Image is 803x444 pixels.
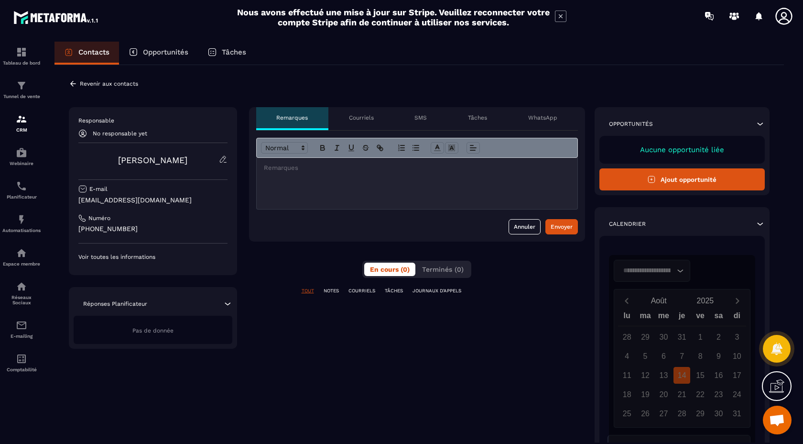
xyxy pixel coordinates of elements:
p: NOTES [324,288,339,294]
a: automationsautomationsEspace membre [2,240,41,274]
img: logo [13,9,99,26]
p: Réseaux Sociaux [2,295,41,305]
img: automations [16,247,27,259]
a: Contacts [54,42,119,65]
p: Tâches [468,114,487,122]
button: Annuler [509,219,541,234]
a: formationformationTunnel de vente [2,73,41,106]
div: Envoyer [551,222,573,232]
p: Courriels [349,114,374,122]
img: formation [16,46,27,58]
button: Ajout opportunité [599,168,765,190]
img: automations [16,147,27,158]
a: accountantaccountantComptabilité [2,346,41,379]
img: formation [16,113,27,125]
a: formationformationTableau de bord [2,39,41,73]
a: Ouvrir le chat [763,406,792,434]
img: social-network [16,281,27,292]
p: Réponses Planificateur [83,300,147,308]
p: SMS [414,114,427,122]
span: Terminés (0) [422,266,464,273]
p: TOUT [302,288,314,294]
a: social-networksocial-networkRéseaux Sociaux [2,274,41,312]
img: formation [16,80,27,91]
p: TÂCHES [385,288,403,294]
p: Calendrier [609,220,646,228]
p: E-mailing [2,333,41,339]
p: Webinaire [2,161,41,166]
p: [PHONE_NUMBER] [78,224,228,233]
p: Tableau de bord [2,60,41,66]
span: Pas de donnée [132,327,174,334]
a: Opportunités [119,42,198,65]
p: Opportunités [609,120,653,128]
p: COURRIELS [348,288,375,294]
p: Tunnel de vente [2,94,41,99]
p: Voir toutes les informations [78,253,228,261]
p: E-mail [89,185,108,193]
a: schedulerschedulerPlanificateur [2,173,41,207]
p: Espace membre [2,261,41,266]
button: En cours (0) [364,263,415,276]
h2: Nous avons effectué une mise à jour sur Stripe. Veuillez reconnecter votre compte Stripe afin de ... [237,7,550,27]
p: Remarques [276,114,308,122]
p: Opportunités [143,48,188,56]
a: automationsautomationsWebinaire [2,140,41,173]
p: [EMAIL_ADDRESS][DOMAIN_NAME] [78,196,228,205]
p: CRM [2,127,41,133]
a: Tâches [198,42,256,65]
img: automations [16,214,27,225]
a: formationformationCRM [2,106,41,140]
p: Aucune opportunité liée [609,145,756,154]
p: Automatisations [2,228,41,233]
img: accountant [16,353,27,365]
img: email [16,320,27,331]
p: Revenir aux contacts [80,80,138,87]
p: Tâches [222,48,246,56]
p: Comptabilité [2,367,41,372]
a: emailemailE-mailing [2,312,41,346]
a: automationsautomationsAutomatisations [2,207,41,240]
p: No responsable yet [93,130,147,137]
p: Contacts [78,48,109,56]
img: scheduler [16,180,27,192]
p: JOURNAUX D'APPELS [412,288,461,294]
p: WhatsApp [528,114,557,122]
span: En cours (0) [370,266,410,273]
p: Responsable [78,117,228,124]
a: [PERSON_NAME] [118,155,187,165]
p: Numéro [88,214,110,222]
button: Terminés (0) [416,263,469,276]
p: Planificateur [2,194,41,200]
button: Envoyer [545,219,578,234]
